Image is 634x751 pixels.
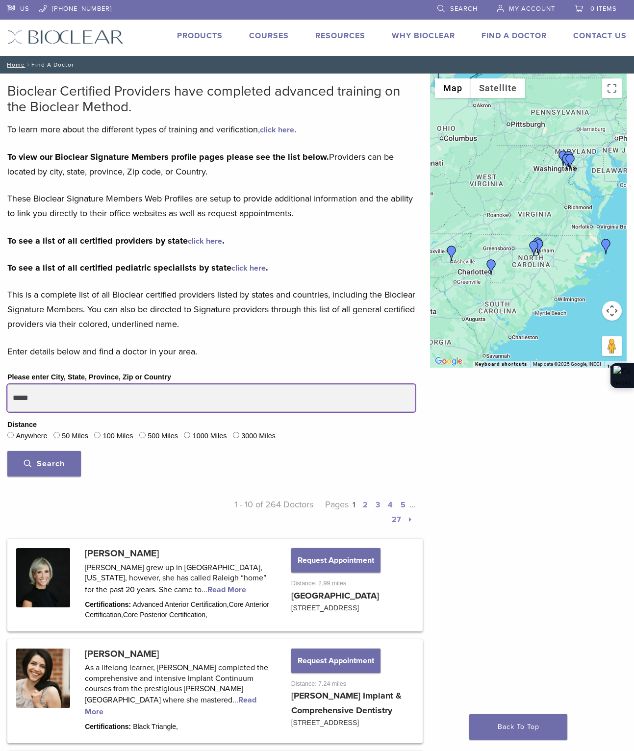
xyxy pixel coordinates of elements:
[177,31,223,41] a: Products
[613,366,631,385] img: Extension Icon
[444,246,459,261] div: Dr. Rebekkah Merrell
[531,239,547,255] div: Dr. Anna Abernethy
[315,31,365,41] a: Resources
[573,31,627,41] a: Contact Us
[16,431,47,442] label: Anywhere
[607,364,624,370] a: Terms (opens in new tab)
[193,431,227,442] label: 1000 Miles
[530,237,546,253] div: Dr. Lauren Chapman
[7,150,415,179] p: Providers can be located by city, state, province, Zip code, or Country.
[313,497,415,526] p: Pages
[432,355,465,368] img: Google
[471,78,525,98] button: Show satellite imagery
[103,431,133,442] label: 100 Miles
[62,431,88,442] label: 50 Miles
[598,239,614,254] div: Dr. Makani Peele
[4,61,25,68] a: Home
[25,62,31,67] span: /
[562,154,578,170] div: Dr. Maribel Vann
[561,151,577,167] div: Dr. Shane Costa
[409,499,415,510] span: …
[602,301,622,321] button: Map camera controls
[291,548,380,573] button: Request Appointment
[7,30,124,44] img: Bioclear
[388,500,393,510] a: 4
[249,31,289,41] a: Courses
[602,336,622,356] button: Drag Pegman onto the map to open Street View
[148,431,178,442] label: 500 Miles
[7,372,171,383] label: Please enter City, State, Province, Zip or Country
[7,191,415,221] p: These Bioclear Signature Members Web Profiles are setup to provide additional information and the...
[7,235,225,246] strong: To see a list of all certified providers by state .
[363,500,368,510] a: 2
[7,122,415,137] p: To learn more about the different types of training and verification, .
[509,5,555,13] span: My Account
[231,263,266,273] a: click here
[392,515,401,525] a: 27
[7,451,81,476] button: Search
[475,361,527,368] button: Keyboard shortcuts
[526,241,542,256] div: Dr. Christina Goodall
[482,31,547,41] a: Find A Doctor
[260,125,294,135] a: click here
[7,287,415,331] p: This is a complete list of all Bioclear certified providers listed by states and countries, inclu...
[432,355,465,368] a: Open this area in Google Maps (opens a new window)
[211,497,313,526] p: 1 - 10 of 264 Doctors
[7,344,415,359] p: Enter details below and find a doctor in your area.
[483,259,499,275] div: Dr. Ann Coambs
[533,361,601,367] span: Map data ©2025 Google, INEGI
[7,262,268,273] strong: To see a list of all certified pediatric specialists by state .
[590,5,617,13] span: 0 items
[435,78,471,98] button: Show street map
[559,154,575,170] div: Dr. Komal Karmacharya
[376,500,380,510] a: 3
[602,78,622,98] button: Toggle fullscreen view
[188,236,222,246] a: click here
[7,420,37,430] legend: Distance
[401,500,406,510] a: 5
[353,500,355,510] a: 1
[392,31,455,41] a: Why Bioclear
[7,151,329,162] strong: To view our Bioclear Signature Members profile pages please see the list below.
[24,459,65,469] span: Search
[450,5,478,13] span: Search
[469,714,567,740] a: Back To Top
[241,431,276,442] label: 3000 Miles
[7,83,415,115] h2: Bioclear Certified Providers have completed advanced training on the Bioclear Method.
[291,649,380,673] button: Request Appointment
[556,150,571,166] div: Dr. Shane Costa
